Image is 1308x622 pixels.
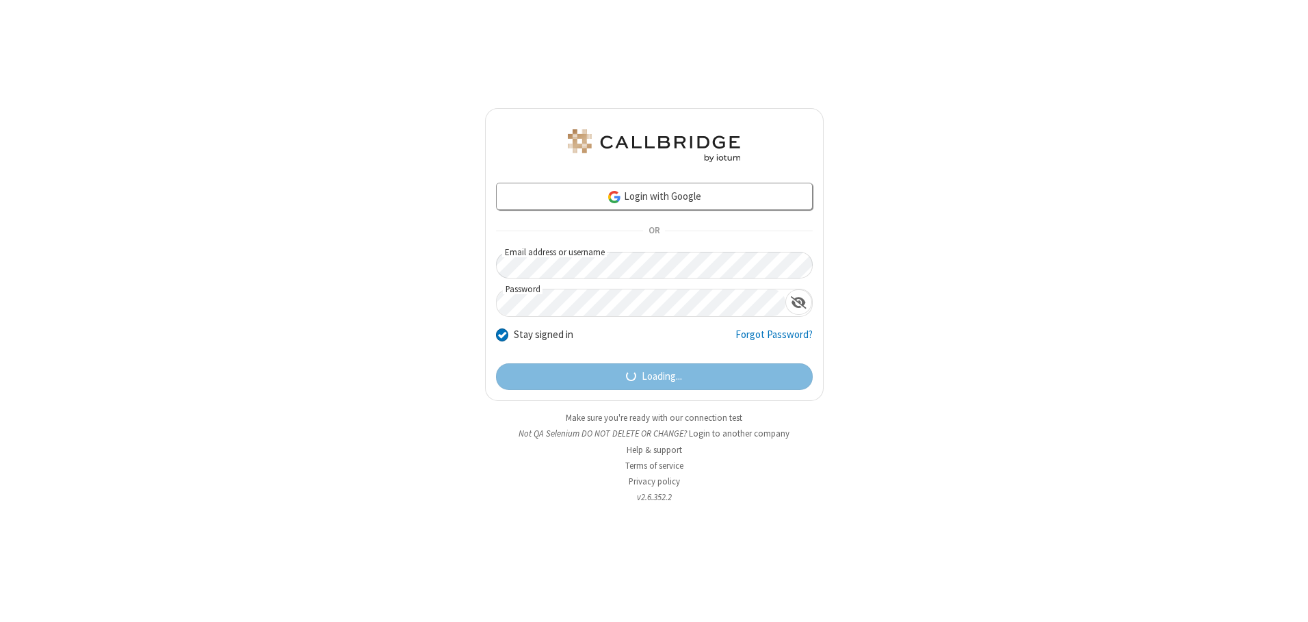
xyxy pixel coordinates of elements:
a: Forgot Password? [735,327,813,353]
a: Make sure you're ready with our connection test [566,412,742,424]
button: Loading... [496,363,813,391]
button: Login to another company [689,427,789,440]
span: Loading... [642,369,682,385]
a: Login with Google [496,183,813,210]
a: Help & support [627,444,682,456]
a: Terms of service [625,460,683,471]
li: v2.6.352.2 [485,491,824,504]
img: QA Selenium DO NOT DELETE OR CHANGE [565,129,743,162]
div: Show password [785,289,812,315]
a: Privacy policy [629,476,680,487]
input: Password [497,289,785,316]
img: google-icon.png [607,190,622,205]
label: Stay signed in [514,327,573,343]
input: Email address or username [496,252,813,278]
span: OR [643,222,665,241]
li: Not QA Selenium DO NOT DELETE OR CHANGE? [485,427,824,440]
